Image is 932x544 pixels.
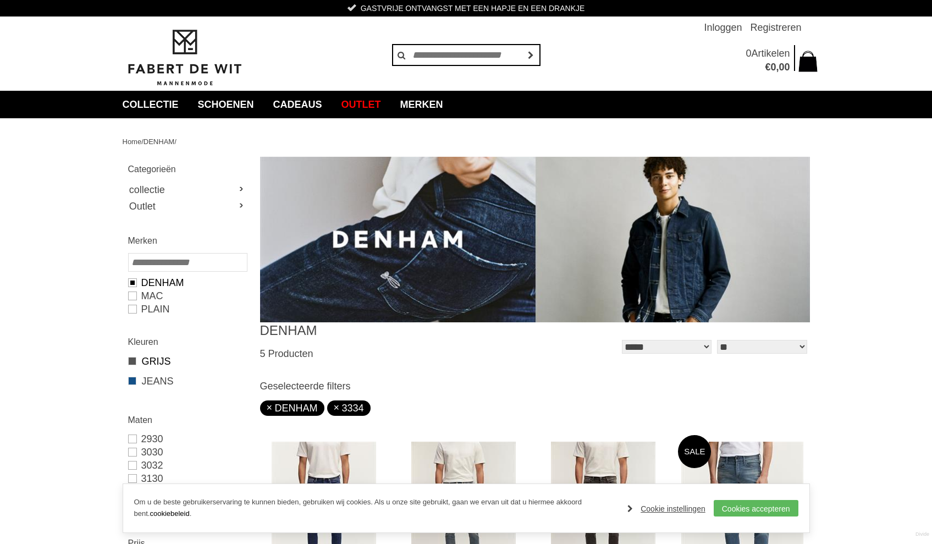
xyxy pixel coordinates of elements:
a: Outlet [128,198,246,215]
h2: Categorieën [128,162,246,176]
a: DENHAM [144,138,174,146]
a: Cadeaus [265,91,330,118]
a: Schoenen [190,91,262,118]
img: DENHAM [260,157,810,322]
p: Om u de beste gebruikerservaring te kunnen bieden, gebruiken wij cookies. Als u onze site gebruik... [134,497,617,520]
a: 3334 [334,403,364,414]
span: Artikelen [751,48,790,59]
img: Fabert de Wit [123,28,246,87]
h2: Maten [128,413,246,427]
a: JEANS [128,374,246,388]
a: GRIJS [128,354,246,369]
a: DENHAM [267,403,318,414]
span: / [174,138,177,146]
h2: Kleuren [128,335,246,349]
a: 3030 [128,446,246,459]
span: / [141,138,144,146]
h2: Merken [128,234,246,248]
a: MAC [128,289,246,303]
h3: Geselecteerde filters [260,380,810,392]
a: Inloggen [704,17,742,39]
a: Home [123,138,142,146]
a: Divide [916,527,929,541]
span: 0 [770,62,776,73]
a: 3032 [128,459,246,472]
a: 2930 [128,432,246,446]
span: 00 [779,62,790,73]
a: Cookie instellingen [627,501,705,517]
span: , [776,62,779,73]
a: collectie [128,182,246,198]
a: Registreren [750,17,801,39]
a: Outlet [333,91,389,118]
span: € [765,62,770,73]
a: Plain [128,303,246,316]
h1: DENHAM [260,322,535,339]
a: DENHAM [128,276,246,289]
a: 3130 [128,472,246,485]
span: 5 Producten [260,348,313,359]
span: 0 [746,48,751,59]
a: Merken [392,91,451,118]
a: collectie [114,91,187,118]
a: Cookies accepteren [714,500,798,516]
a: cookiebeleid [150,509,189,518]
